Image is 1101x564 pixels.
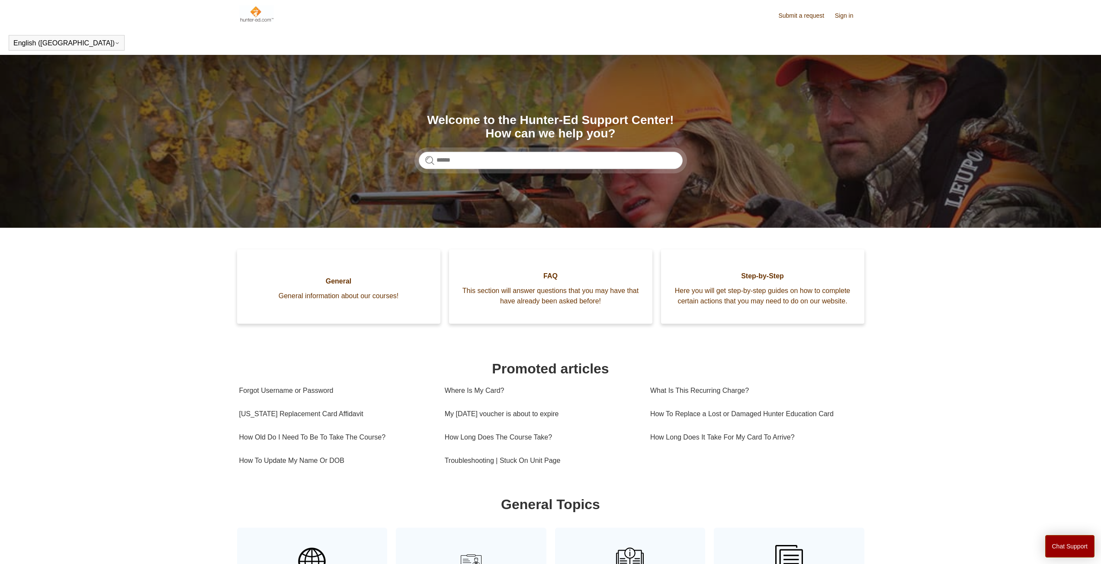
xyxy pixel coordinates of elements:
a: Submit a request [778,11,833,20]
a: How To Update My Name Or DOB [239,449,432,472]
span: Here you will get step-by-step guides on how to complete certain actions that you may need to do ... [674,286,851,306]
a: My [DATE] voucher is about to expire [445,402,637,426]
a: General General information about our courses! [237,249,440,324]
a: FAQ This section will answer questions that you may have that have already been asked before! [449,249,652,324]
a: How Long Does The Course Take? [445,426,637,449]
span: General information about our courses! [250,291,427,301]
a: How Old Do I Need To Be To Take The Course? [239,426,432,449]
span: General [250,276,427,287]
button: Chat Support [1045,535,1095,558]
span: FAQ [462,271,639,281]
button: English ([GEOGRAPHIC_DATA]) [13,39,120,47]
a: Sign in [835,11,862,20]
a: What Is This Recurring Charge? [650,379,856,402]
h1: Promoted articles [239,358,862,379]
img: Hunter-Ed Help Center home page [239,5,274,22]
a: Step-by-Step Here you will get step-by-step guides on how to complete certain actions that you ma... [661,249,864,324]
a: Forgot Username or Password [239,379,432,402]
a: How Long Does It Take For My Card To Arrive? [650,426,856,449]
h1: General Topics [239,494,862,515]
a: [US_STATE] Replacement Card Affidavit [239,402,432,426]
h1: Welcome to the Hunter-Ed Support Center! How can we help you? [419,114,683,140]
a: Where Is My Card? [445,379,637,402]
a: How To Replace a Lost or Damaged Hunter Education Card [650,402,856,426]
span: Step-by-Step [674,271,851,281]
a: Troubleshooting | Stuck On Unit Page [445,449,637,472]
input: Search [419,152,683,169]
span: This section will answer questions that you may have that have already been asked before! [462,286,639,306]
